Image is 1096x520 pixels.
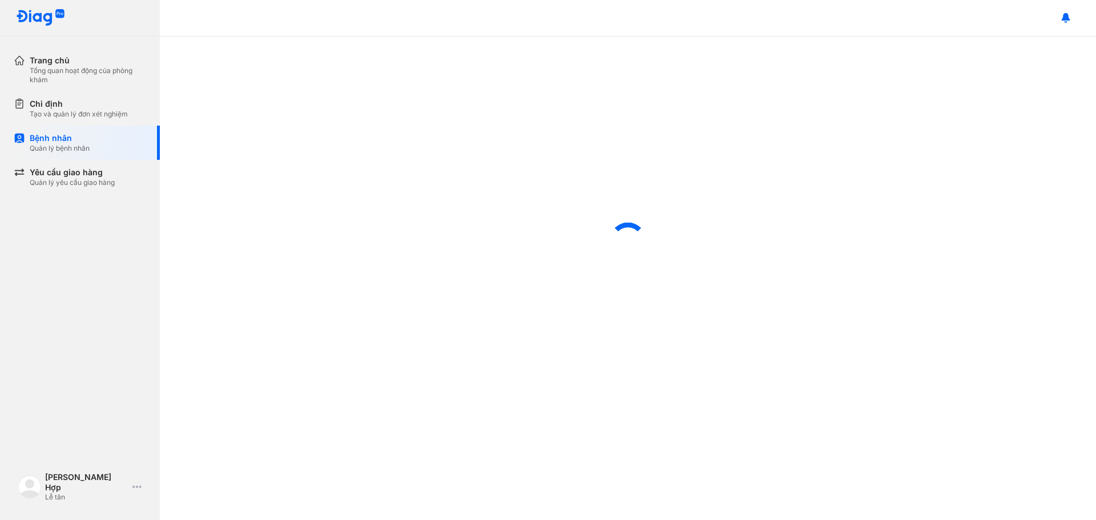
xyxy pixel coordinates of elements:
img: logo [16,9,65,27]
div: [PERSON_NAME] Hợp [45,472,128,493]
div: Quản lý yêu cầu giao hàng [30,178,115,187]
div: Yêu cầu giao hàng [30,167,115,178]
div: Trang chủ [30,55,146,66]
div: Tổng quan hoạt động của phòng khám [30,66,146,84]
div: Quản lý bệnh nhân [30,144,90,153]
div: Lễ tân [45,493,128,502]
img: logo [18,475,41,498]
div: Chỉ định [30,98,128,110]
div: Bệnh nhân [30,132,90,144]
div: Tạo và quản lý đơn xét nghiệm [30,110,128,119]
